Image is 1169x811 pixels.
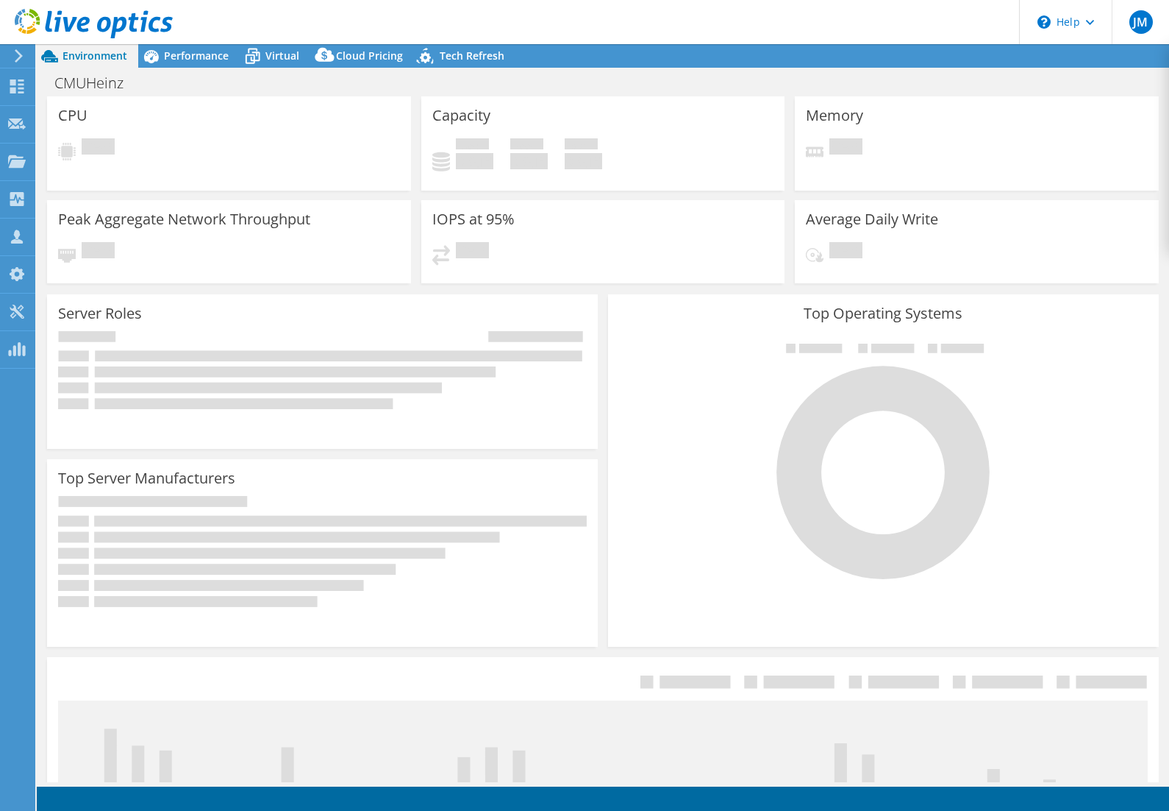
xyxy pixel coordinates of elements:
h3: Average Daily Write [806,211,938,227]
h3: Server Roles [58,305,142,322]
h3: Memory [806,107,863,124]
h3: Top Operating Systems [619,305,1148,322]
span: Pending [829,138,862,158]
span: Used [456,138,489,153]
span: JM [1129,10,1153,34]
span: Total [565,138,598,153]
span: Tech Refresh [440,49,504,63]
h3: CPU [58,107,87,124]
h3: Peak Aggregate Network Throughput [58,211,310,227]
span: Pending [456,242,489,262]
span: Cloud Pricing [336,49,403,63]
span: Pending [82,138,115,158]
svg: \n [1037,15,1051,29]
h3: Capacity [432,107,490,124]
h3: IOPS at 95% [432,211,515,227]
span: Environment [62,49,127,63]
h4: 0 GiB [565,153,602,169]
h1: CMUHeinz [48,75,146,91]
span: Pending [829,242,862,262]
span: Virtual [265,49,299,63]
span: Performance [164,49,229,63]
span: Pending [82,242,115,262]
h4: 0 GiB [510,153,548,169]
h4: 0 GiB [456,153,493,169]
h3: Top Server Manufacturers [58,470,235,486]
span: Free [510,138,543,153]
